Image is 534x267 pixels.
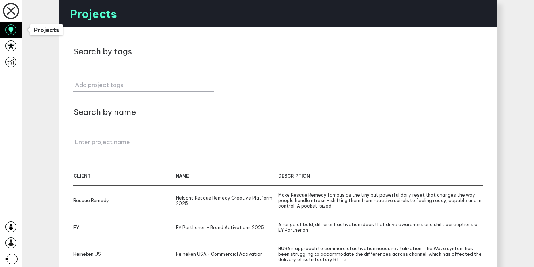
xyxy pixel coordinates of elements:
div: Make Rescue Remedy famous as the tiny but powerful daily reset that changes the way people handle... [278,192,483,209]
span: Projects [34,26,59,34]
div: Heineken USA - Commercial Activation [176,246,278,262]
div: Rescue Remedy [73,192,176,209]
div: EY Parthenon - Brand Activations 2025 [176,222,278,233]
label: Enter project name [75,138,216,146]
div: description [278,173,483,179]
div: name [176,173,278,179]
h4: Projects [59,7,117,21]
div: A range of bold, different activation ideas that drive awareness and shift perceptions of EY Part... [278,222,483,233]
div: Heineken US [73,246,176,262]
div: Nelsons Rescue Remedy Creative Platform 2025 [176,192,278,209]
h2: Search by tags [73,46,132,57]
div: HUSA’s approach to commercial activation needs revitalization. The Waze system has been strugglin... [278,246,483,262]
h2: Search by name [73,107,136,117]
label: Add project tags [75,81,216,89]
div: client [73,173,176,179]
div: EY [73,222,176,233]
